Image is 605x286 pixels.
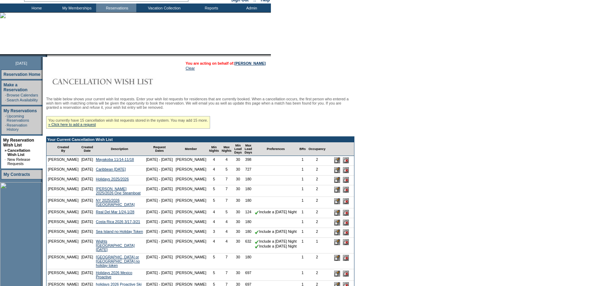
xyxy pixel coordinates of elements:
[174,238,208,253] td: [PERSON_NAME]
[46,142,80,156] td: Created By
[220,156,233,166] td: 4
[46,208,80,218] td: [PERSON_NAME]
[174,176,208,185] td: [PERSON_NAME]
[253,142,298,156] td: Preferences
[334,271,340,277] input: Edit this Request
[45,54,47,57] img: promoShadowLeftCorner.gif
[235,61,266,65] a: [PERSON_NAME]
[174,228,208,238] td: [PERSON_NAME]
[334,167,340,173] input: Edit this Request
[5,93,6,97] td: ·
[208,208,220,218] td: 4
[243,176,254,185] td: 180
[233,156,243,166] td: 30
[96,3,136,12] td: Reservations
[298,238,307,253] td: 1
[334,220,340,226] input: Edit this Request
[96,255,140,267] a: [GEOGRAPHIC_DATA] or [GEOGRAPHIC_DATA] no holiday token
[145,142,174,156] td: Request Dates
[5,98,6,102] td: ·
[334,210,340,216] input: Edit this Request
[298,156,307,166] td: 1
[190,3,231,12] td: Reports
[146,210,173,214] nobr: [DATE] - [DATE]
[298,166,307,176] td: 1
[307,156,327,166] td: 2
[146,187,173,191] nobr: [DATE] - [DATE]
[3,172,30,177] a: My Contracts
[343,220,349,226] input: Delete this Request
[96,187,141,195] a: [PERSON_NAME] 2025/2026 One Steamboat
[48,122,96,127] a: » Click here to add a request
[3,83,28,92] a: Make a Reservation
[255,230,259,234] img: chkSmaller.gif
[243,142,254,156] td: Max Lead Days
[307,142,327,156] td: Occupancy
[208,269,220,281] td: 5
[298,208,307,218] td: 1
[343,239,349,245] input: Delete this Request
[233,166,243,176] td: 30
[208,197,220,208] td: 5
[220,185,233,197] td: 7
[343,177,349,183] input: Delete this Request
[298,228,307,238] td: 1
[174,166,208,176] td: [PERSON_NAME]
[146,198,173,202] nobr: [DATE] - [DATE]
[80,218,95,228] td: [DATE]
[298,176,307,185] td: 1
[334,187,340,193] input: Edit this Request
[174,197,208,208] td: [PERSON_NAME]
[307,269,327,281] td: 2
[80,197,95,208] td: [DATE]
[96,210,134,214] a: Real Del Mar 1/24-1/28
[208,228,220,238] td: 3
[174,218,208,228] td: [PERSON_NAME]
[46,228,80,238] td: [PERSON_NAME]
[46,137,354,142] td: Your Current Cancellation Wish List
[146,220,173,224] nobr: [DATE] - [DATE]
[334,198,340,204] input: Edit this Request
[233,185,243,197] td: 30
[255,239,297,243] nobr: Include a [DATE] Night
[220,176,233,185] td: 7
[334,177,340,183] input: Edit this Request
[220,238,233,253] td: 4
[208,156,220,166] td: 4
[94,142,145,156] td: Description
[208,142,220,156] td: Min Nights
[7,98,38,102] a: Search Availability
[307,253,327,269] td: 2
[298,197,307,208] td: 1
[5,123,6,131] td: ·
[3,138,34,148] a: My Reservation Wish List
[96,271,132,279] a: Holidays 2026 Mexico Proactive
[307,197,327,208] td: 2
[7,157,30,166] a: New Release Requests
[208,185,220,197] td: 5
[47,54,48,57] img: blank.gif
[233,238,243,253] td: 30
[243,253,254,269] td: 180
[174,269,208,281] td: [PERSON_NAME]
[233,218,243,228] td: 30
[146,229,173,234] nobr: [DATE] - [DATE]
[343,271,349,277] input: Delete this Request
[343,210,349,216] input: Delete this Request
[307,166,327,176] td: 2
[233,197,243,208] td: 30
[208,253,220,269] td: 5
[96,220,140,224] a: Costa Rica 2026 3/17-3/21
[298,269,307,281] td: 1
[146,239,173,243] nobr: [DATE] - [DATE]
[174,142,208,156] td: Member
[3,108,37,113] a: My Reservations
[243,166,254,176] td: 727
[334,255,340,261] input: Edit this Request
[343,255,349,261] input: Delete this Request
[15,61,27,65] span: [DATE]
[96,157,134,162] a: Mayakoba 11/14-11/18
[233,228,243,238] td: 30
[243,238,254,253] td: 632
[220,218,233,228] td: 4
